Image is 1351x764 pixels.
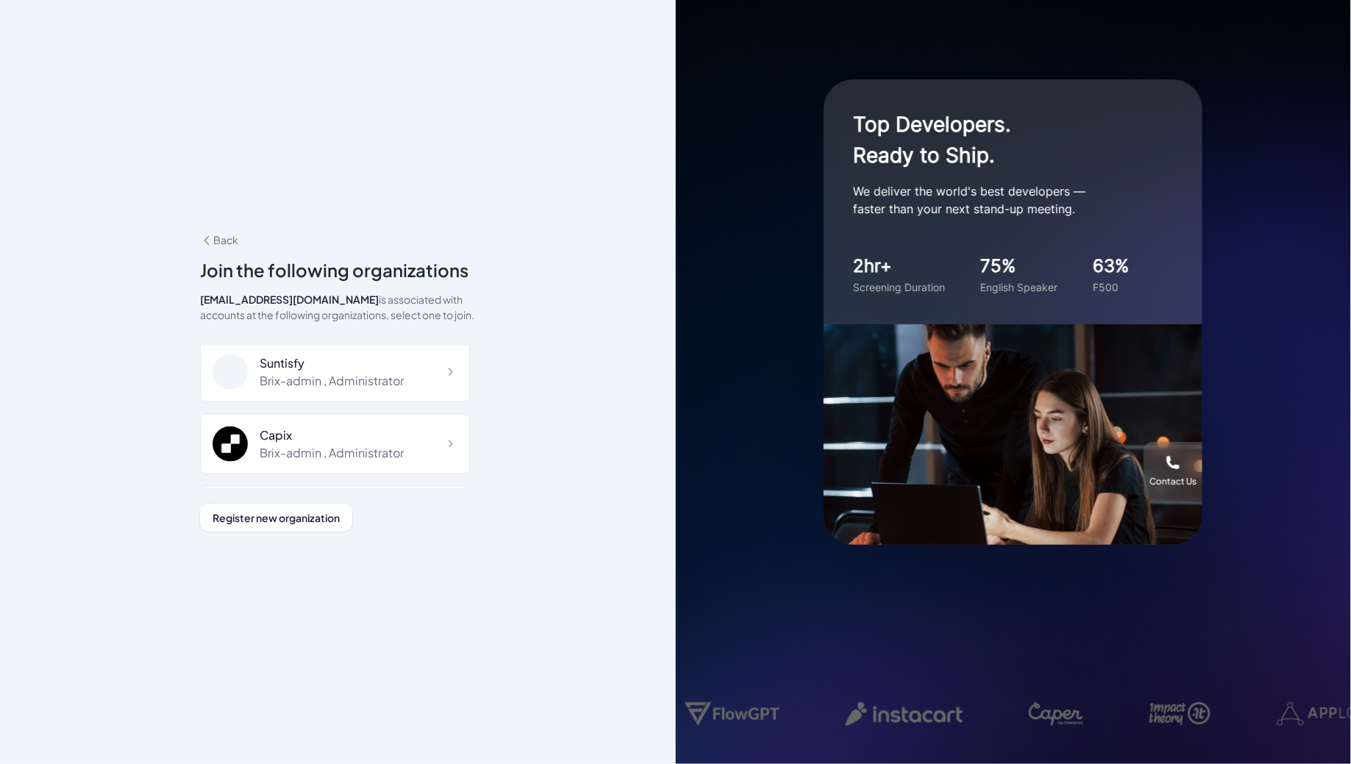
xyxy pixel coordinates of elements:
[853,182,1147,218] p: We deliver the world's best developers — faster than your next stand-up meeting.
[213,426,248,462] img: 6e7f190a2f7a4bd9ae4431aaed3f31c2.jpeg
[200,293,379,306] span: [EMAIL_ADDRESS][DOMAIN_NAME]
[200,233,238,246] span: Back
[213,511,340,524] span: Register new organization
[260,354,404,372] div: Suntisfy
[853,279,945,295] div: Screening Duration
[980,279,1058,295] div: English Speaker
[1144,442,1202,501] button: Contact Us
[1093,253,1130,279] div: 63%
[200,504,352,532] button: Register new organization
[260,426,404,444] div: Capix
[980,253,1058,279] div: 75%
[260,372,404,390] div: Brix-admin , Administrator
[853,109,1147,171] h1: Top Developers. Ready to Ship.
[260,444,404,462] div: Brix-admin , Administrator
[200,257,476,283] div: Join the following organizations
[1149,476,1197,488] div: Contact Us
[853,253,945,279] div: 2hr+
[1093,279,1130,295] div: F500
